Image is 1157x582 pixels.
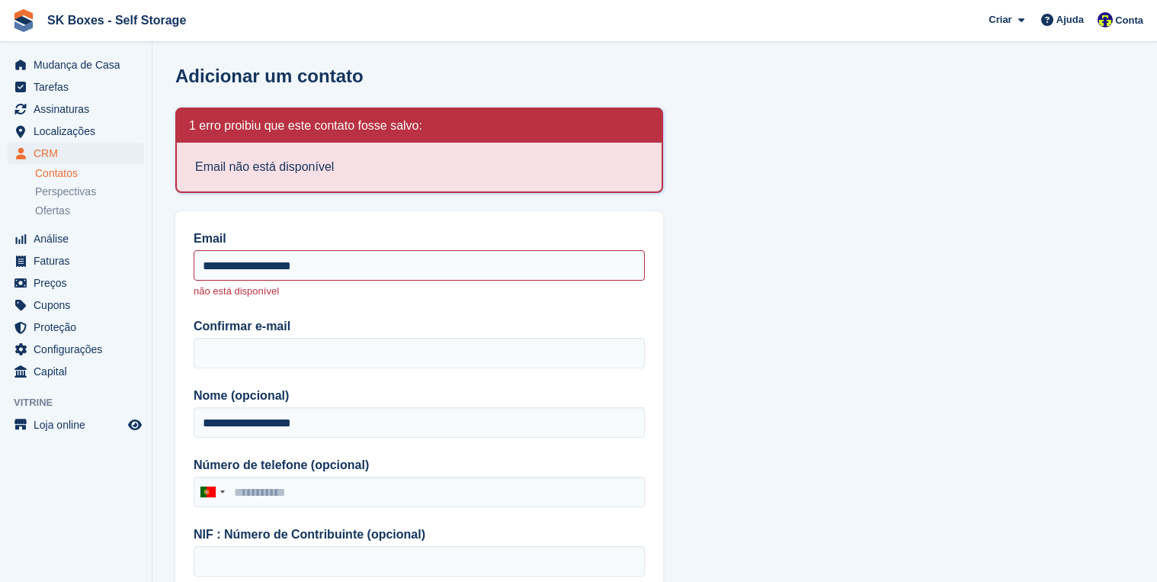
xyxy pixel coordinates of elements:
a: menu [8,272,144,294]
span: Cupons [34,294,125,316]
a: menu [8,317,144,338]
span: Localizações [34,121,125,142]
label: Email [194,230,645,248]
span: Capital [34,361,125,382]
a: menu [8,294,144,316]
span: Ajuda [1056,12,1084,27]
a: menu [8,121,144,142]
a: menu [8,98,144,120]
span: Vitrine [14,395,152,410]
span: Perspectivas [35,185,96,199]
a: menu [8,76,144,98]
span: Preços [34,272,125,294]
h2: 1 erro proibiu que este contato fosse salvo: [189,118,422,133]
span: Mudança de Casa [34,54,125,76]
img: stora-icon-8386f47178a22dfd0bd8f6a31ec36ba5ce8667c1dd55bd0f319d3a0aa187defe.svg [12,9,35,32]
img: Rita Ferreira [1098,12,1113,27]
span: Tarefas [34,76,125,98]
a: SK Boxes - Self Storage [41,8,192,33]
span: Loja online [34,414,125,436]
label: Número de telefone (opcional) [194,456,645,474]
li: Email não está disponível [195,158,643,176]
span: Criar [989,12,1011,27]
span: Proteção [34,317,125,338]
span: CRM [34,143,125,164]
div: Portugal: +351 [194,477,229,506]
span: Assinaturas [34,98,125,120]
a: Ofertas [35,203,144,219]
a: Perspectivas [35,184,144,200]
label: NIF : Número de Contribuinte (opcional) [194,526,645,544]
span: Configurações [34,339,125,360]
p: não está disponível [194,284,645,299]
a: Loja de pré-visualização [126,416,144,434]
a: menu [8,361,144,382]
label: Nome (opcional) [194,387,645,405]
span: Análise [34,228,125,249]
a: menu [8,339,144,360]
span: Ofertas [35,204,70,218]
a: menu [8,228,144,249]
span: Conta [1115,13,1143,28]
a: Contatos [35,166,144,181]
a: menu [8,54,144,76]
a: menu [8,414,144,436]
h1: Adicionar um contato [175,66,364,86]
a: menu [8,250,144,272]
label: Confirmar e-mail [194,317,645,336]
a: menu [8,143,144,164]
span: Faturas [34,250,125,272]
